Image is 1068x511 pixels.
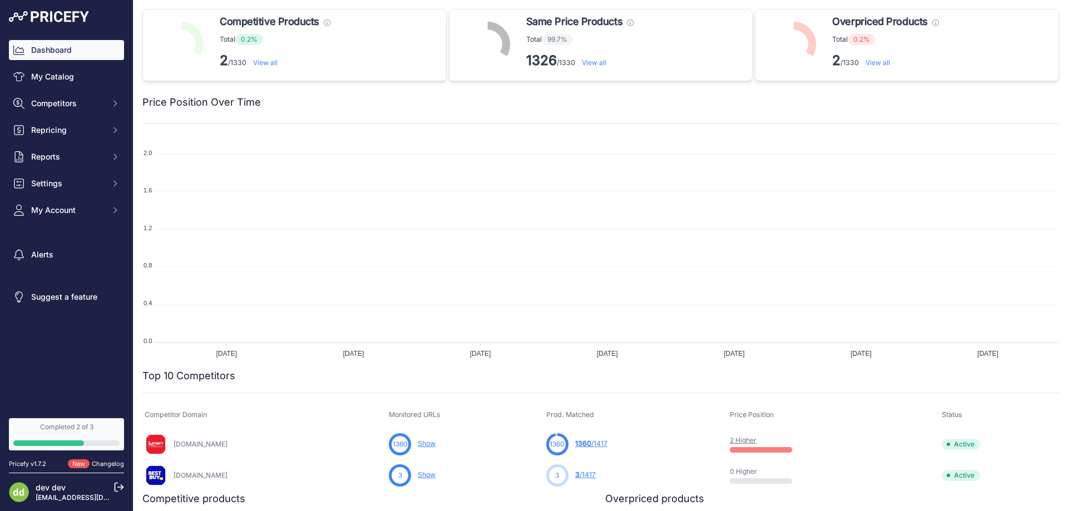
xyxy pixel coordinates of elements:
[942,439,980,450] span: Active
[730,436,756,444] a: 2 Higher
[145,410,207,419] span: Competitor Domain
[575,439,607,448] a: 1360/1417
[575,470,580,479] span: 3
[144,338,152,344] tspan: 0.0
[582,58,606,67] a: View all
[220,52,330,70] p: /1330
[597,350,618,358] tspan: [DATE]
[253,58,278,67] a: View all
[9,147,124,167] button: Reports
[866,58,890,67] a: View all
[575,470,596,479] a: 3/1417
[9,40,124,405] nav: Sidebar
[730,467,801,476] p: 0 Higher
[9,287,124,307] a: Suggest a feature
[9,40,124,60] a: Dashboard
[526,14,622,29] span: Same Price Products
[832,34,938,45] p: Total
[144,150,152,156] tspan: 2.0
[9,120,124,140] button: Repricing
[942,470,980,481] span: Active
[730,410,774,419] span: Price Position
[9,67,124,87] a: My Catalog
[216,350,237,358] tspan: [DATE]
[542,34,573,45] span: 99.7%
[31,125,104,136] span: Repricing
[9,173,124,194] button: Settings
[9,200,124,220] button: My Account
[142,368,235,384] h2: Top 10 Competitors
[605,491,704,507] h2: Overpriced products
[220,52,228,68] strong: 2
[555,470,559,480] span: 3
[9,93,124,113] button: Competitors
[9,418,124,450] a: Completed 2 of 3
[832,14,927,29] span: Overpriced Products
[220,34,330,45] p: Total
[144,262,152,269] tspan: 0.8
[9,11,89,22] img: Pricefy Logo
[389,410,441,419] span: Monitored URLs
[235,34,263,45] span: 0.2%
[848,34,876,45] span: 0.2%
[9,245,124,265] a: Alerts
[550,439,565,449] span: 1360
[526,34,634,45] p: Total
[142,95,261,110] h2: Price Position Over Time
[174,440,228,448] a: [DOMAIN_NAME]
[36,483,66,492] a: dev dev
[418,470,436,479] a: Show
[942,410,962,419] span: Status
[526,52,557,68] strong: 1326
[832,52,938,70] p: /1330
[393,439,408,449] span: 1360
[977,350,998,358] tspan: [DATE]
[398,470,402,480] span: 3
[36,493,152,502] a: [EMAIL_ADDRESS][DOMAIN_NAME]
[546,410,594,419] span: Prod. Matched
[144,300,152,306] tspan: 0.4
[575,439,591,448] span: 1360
[144,187,152,194] tspan: 1.6
[13,423,120,431] div: Completed 2 of 3
[724,350,745,358] tspan: [DATE]
[343,350,364,358] tspan: [DATE]
[92,460,124,468] a: Changelog
[174,471,228,479] a: [DOMAIN_NAME]
[31,98,104,109] span: Competitors
[851,350,872,358] tspan: [DATE]
[832,52,840,68] strong: 2
[142,491,245,507] h2: Competitive products
[470,350,491,358] tspan: [DATE]
[418,439,436,448] a: Show
[144,225,152,231] tspan: 1.2
[31,178,104,189] span: Settings
[526,52,634,70] p: /1330
[220,14,319,29] span: Competitive Products
[68,459,90,469] span: New
[9,459,46,469] div: Pricefy v1.7.2
[31,205,104,216] span: My Account
[31,151,104,162] span: Reports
